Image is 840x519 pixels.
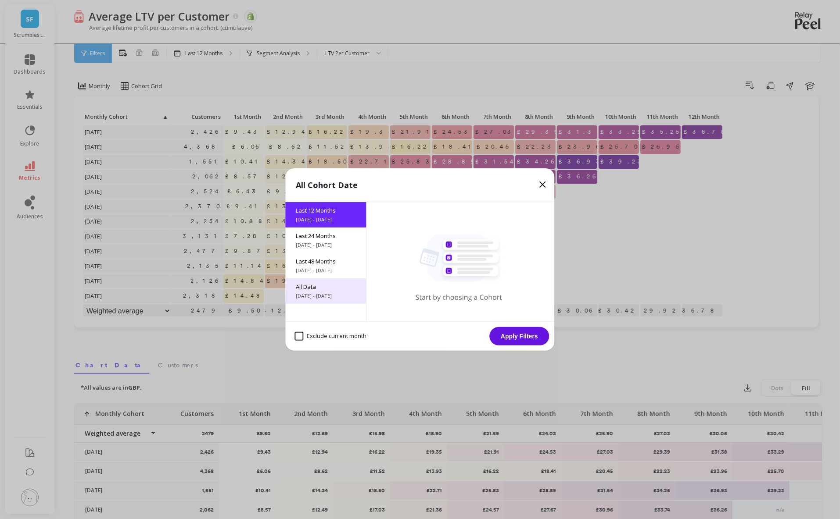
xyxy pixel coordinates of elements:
[296,257,356,265] span: Last 48 Months
[296,179,358,191] p: All Cohort Date
[295,332,367,341] span: Exclude current month
[296,283,356,291] span: All Data
[296,242,356,249] span: [DATE] - [DATE]
[296,267,356,274] span: [DATE] - [DATE]
[296,206,356,214] span: Last 12 Months
[296,232,356,240] span: Last 24 Months
[296,216,356,223] span: [DATE] - [DATE]
[296,292,356,299] span: [DATE] - [DATE]
[490,327,549,345] button: Apply Filters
